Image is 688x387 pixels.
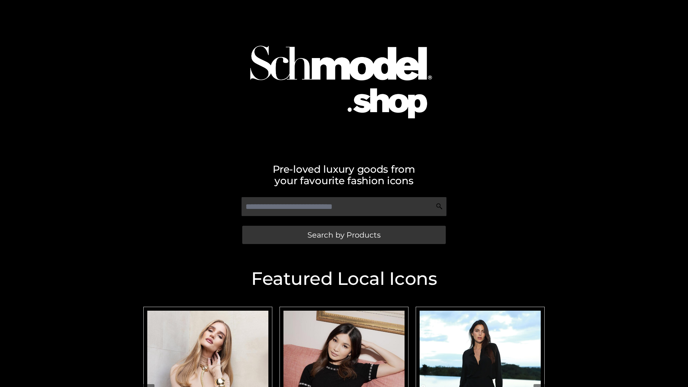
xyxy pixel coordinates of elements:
h2: Featured Local Icons​ [140,270,548,288]
a: Search by Products [242,226,446,244]
h2: Pre-loved luxury goods from your favourite fashion icons [140,163,548,186]
span: Search by Products [307,231,381,239]
img: Search Icon [436,203,443,210]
